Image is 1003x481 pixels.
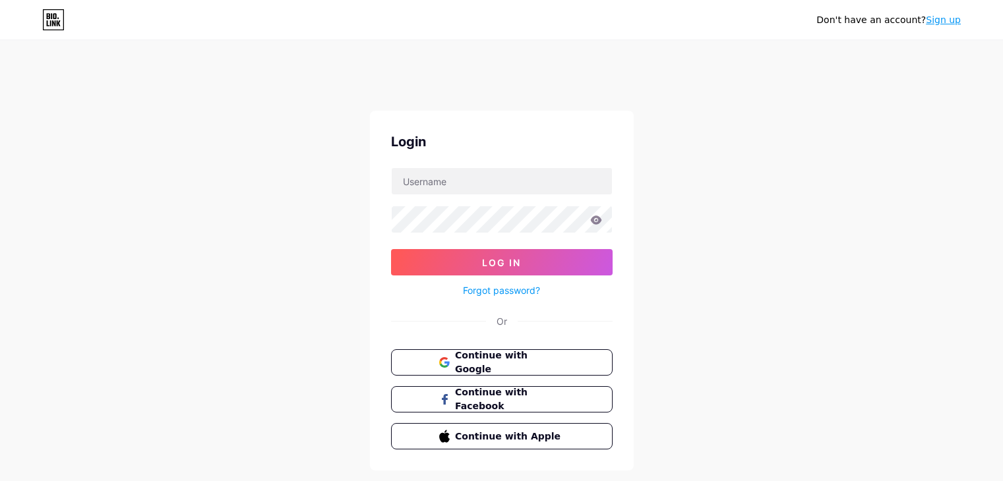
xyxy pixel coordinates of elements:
[391,249,613,275] button: Log In
[455,430,564,443] span: Continue with Apple
[391,349,613,376] button: Continue with Google
[816,13,961,27] div: Don't have an account?
[463,283,540,297] a: Forgot password?
[455,385,564,413] span: Continue with Facebook
[392,168,612,194] input: Username
[482,257,521,268] span: Log In
[926,14,961,25] a: Sign up
[455,349,564,376] span: Continue with Google
[497,314,507,328] div: Or
[391,386,613,412] button: Continue with Facebook
[391,132,613,152] div: Login
[391,423,613,449] button: Continue with Apple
